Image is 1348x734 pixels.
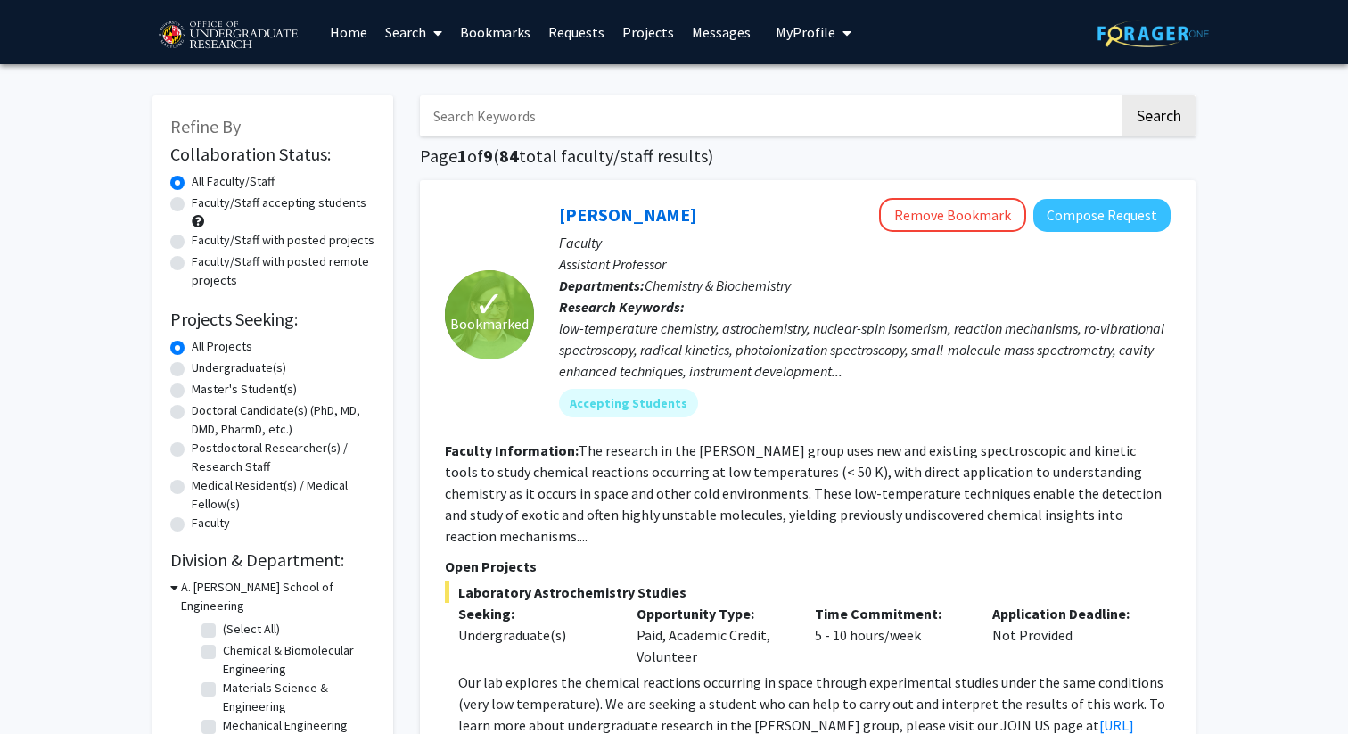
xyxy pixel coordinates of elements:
[192,401,375,439] label: Doctoral Candidate(s) (PhD, MD, DMD, PharmD, etc.)
[192,514,230,532] label: Faculty
[445,556,1171,577] p: Open Projects
[321,1,376,63] a: Home
[457,144,467,167] span: 1
[776,23,835,41] span: My Profile
[192,172,275,191] label: All Faculty/Staff
[645,276,791,294] span: Chemistry & Biochemistry
[13,654,76,721] iframe: Chat
[1097,20,1209,47] img: ForagerOne Logo
[979,603,1157,667] div: Not Provided
[170,549,375,571] h2: Division & Department:
[192,439,375,476] label: Postdoctoral Researcher(s) / Research Staff
[559,318,1171,382] div: low-temperature chemistry, astrochemistry, nuclear-spin isomerism, reaction mechanisms, ro-vibrat...
[192,231,374,250] label: Faculty/Staff with posted projects
[420,145,1196,167] h1: Page of ( total faculty/staff results)
[192,194,366,212] label: Faculty/Staff accepting students
[170,144,375,165] h2: Collaboration Status:
[376,1,451,63] a: Search
[458,603,610,624] p: Seeking:
[499,144,519,167] span: 84
[170,115,241,137] span: Refine By
[992,603,1144,624] p: Application Deadline:
[815,603,966,624] p: Time Commitment:
[559,276,645,294] b: Departments:
[474,295,505,313] span: ✓
[559,203,696,226] a: [PERSON_NAME]
[445,441,1162,545] fg-read-more: The research in the [PERSON_NAME] group uses new and existing spectroscopic and kinetic tools to ...
[458,624,610,646] div: Undergraduate(s)
[559,253,1171,275] p: Assistant Professor
[559,232,1171,253] p: Faculty
[801,603,980,667] div: 5 - 10 hours/week
[451,1,539,63] a: Bookmarks
[637,603,788,624] p: Opportunity Type:
[192,380,297,399] label: Master's Student(s)
[1033,199,1171,232] button: Compose Request to Leah Dodson
[192,337,252,356] label: All Projects
[879,198,1026,232] button: Remove Bookmark
[683,1,760,63] a: Messages
[559,389,698,417] mat-chip: Accepting Students
[450,313,529,334] span: Bookmarked
[420,95,1120,136] input: Search Keywords
[559,298,685,316] b: Research Keywords:
[223,620,280,639] label: (Select All)
[483,144,493,167] span: 9
[170,309,375,330] h2: Projects Seeking:
[623,603,801,667] div: Paid, Academic Credit, Volunteer
[445,441,579,459] b: Faculty Information:
[152,13,303,58] img: University of Maryland Logo
[192,476,375,514] label: Medical Resident(s) / Medical Fellow(s)
[192,252,375,290] label: Faculty/Staff with posted remote projects
[223,641,371,679] label: Chemical & Biomolecular Engineering
[445,581,1171,603] span: Laboratory Astrochemistry Studies
[613,1,683,63] a: Projects
[1122,95,1196,136] button: Search
[181,578,375,615] h3: A. [PERSON_NAME] School of Engineering
[539,1,613,63] a: Requests
[192,359,286,377] label: Undergraduate(s)
[223,679,371,716] label: Materials Science & Engineering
